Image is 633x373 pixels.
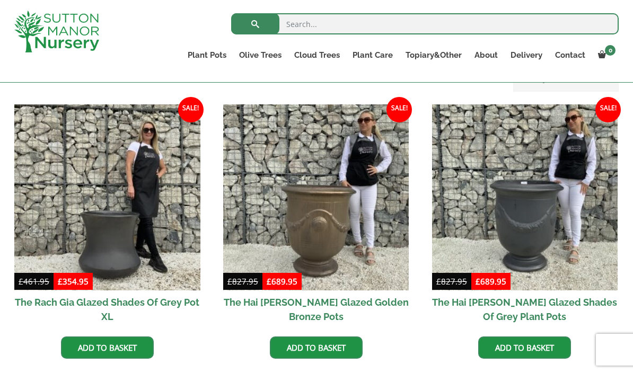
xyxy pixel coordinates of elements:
[270,336,363,359] a: Add to basket: “The Hai Duong Glazed Golden Bronze Pots”
[399,48,468,63] a: Topiary&Other
[231,13,619,34] input: Search...
[504,48,549,63] a: Delivery
[436,276,467,287] bdi: 827.95
[223,104,409,328] a: Sale! The Hai [PERSON_NAME] Glazed Golden Bronze Pots
[478,336,571,359] a: Add to basket: “The Hai Duong Glazed Shades Of Grey Plant Pots”
[58,276,63,287] span: £
[476,276,480,287] span: £
[288,48,346,63] a: Cloud Trees
[233,48,288,63] a: Olive Trees
[227,276,258,287] bdi: 827.95
[19,276,49,287] bdi: 461.95
[14,104,200,328] a: Sale! The Rach Gia Glazed Shades Of Grey Pot XL
[346,48,399,63] a: Plant Care
[468,48,504,63] a: About
[267,276,297,287] bdi: 689.95
[14,11,99,52] img: logo
[432,290,618,328] h2: The Hai [PERSON_NAME] Glazed Shades Of Grey Plant Pots
[14,290,200,328] h2: The Rach Gia Glazed Shades Of Grey Pot XL
[227,276,232,287] span: £
[61,336,154,359] a: Add to basket: “The Rach Gia Glazed Shades Of Grey Pot XL”
[19,276,23,287] span: £
[178,97,204,122] span: Sale!
[592,48,619,63] a: 0
[386,97,412,122] span: Sale!
[436,276,441,287] span: £
[549,48,592,63] a: Contact
[432,104,618,290] img: The Hai Duong Glazed Shades Of Grey Plant Pots
[476,276,506,287] bdi: 689.95
[14,104,200,290] img: The Rach Gia Glazed Shades Of Grey Pot XL
[595,97,621,122] span: Sale!
[267,276,271,287] span: £
[181,48,233,63] a: Plant Pots
[223,104,409,290] img: The Hai Duong Glazed Golden Bronze Pots
[58,276,89,287] bdi: 354.95
[605,45,616,56] span: 0
[223,290,409,328] h2: The Hai [PERSON_NAME] Glazed Golden Bronze Pots
[432,104,618,328] a: Sale! The Hai [PERSON_NAME] Glazed Shades Of Grey Plant Pots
